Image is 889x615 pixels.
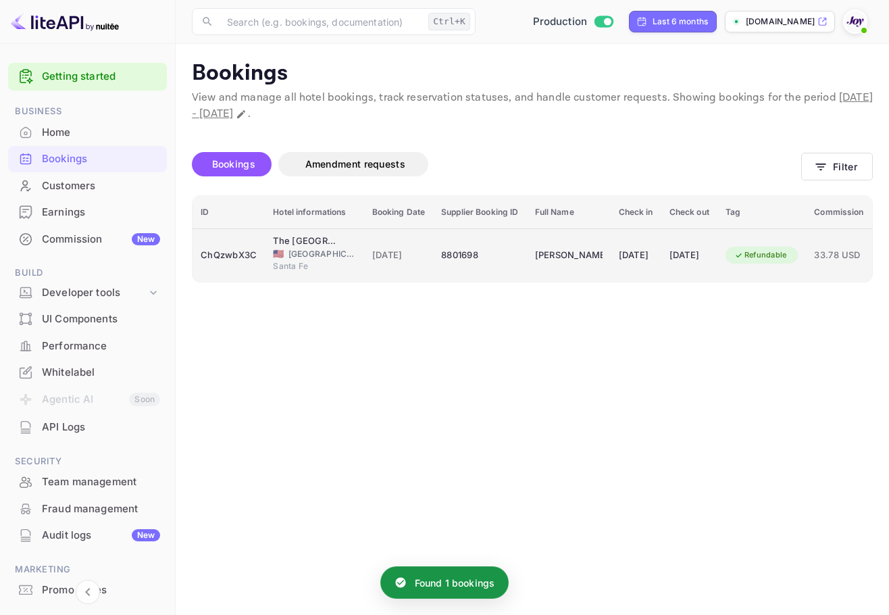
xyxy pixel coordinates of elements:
[8,306,167,331] a: UI Components
[8,266,167,280] span: Build
[42,178,160,194] div: Customers
[42,205,160,220] div: Earnings
[42,312,160,327] div: UI Components
[8,414,167,441] div: API Logs
[8,281,167,305] div: Developer tools
[8,104,167,119] span: Business
[42,365,160,380] div: Whitelabel
[192,90,873,122] p: View and manage all hotel bookings, track reservation statuses, and handle customer requests. Sho...
[611,196,661,229] th: Check in
[8,226,167,253] div: CommissionNew
[192,60,873,87] p: Bookings
[234,107,248,121] button: Change date range
[814,248,863,263] span: 33.78 USD
[806,196,871,229] th: Commission
[288,248,356,260] span: [GEOGRAPHIC_DATA]
[661,196,717,229] th: Check out
[8,306,167,333] div: UI Components
[42,420,160,435] div: API Logs
[8,577,167,604] div: Promo codes
[619,245,653,266] div: [DATE]
[8,577,167,602] a: Promo codes
[8,454,167,469] span: Security
[528,14,619,30] div: Switch to Sandbox mode
[364,196,434,229] th: Booking Date
[8,333,167,358] a: Performance
[428,13,470,30] div: Ctrl+K
[8,414,167,439] a: API Logs
[273,260,340,272] span: Santa Fe
[8,146,167,171] a: Bookings
[8,496,167,522] div: Fraud management
[533,14,588,30] span: Production
[42,285,147,301] div: Developer tools
[8,522,167,547] a: Audit logsNew
[669,245,709,266] div: [DATE]
[441,245,518,266] div: 8801698
[42,125,160,141] div: Home
[8,120,167,146] div: Home
[219,8,423,35] input: Search (e.g. bookings, documentation)
[415,576,494,590] p: Found 1 bookings
[8,173,167,199] div: Customers
[8,173,167,198] a: Customers
[273,235,340,248] div: The Sage Hotel
[535,245,603,266] div: Yaswant Devarakonda
[717,196,807,229] th: Tag
[8,522,167,549] div: Audit logsNew
[8,226,167,251] a: CommissionNew
[527,196,611,229] th: Full Name
[11,11,119,32] img: LiteAPI logo
[273,249,284,258] span: United States of America
[76,580,100,604] button: Collapse navigation
[8,469,167,494] a: Team management
[42,69,160,84] a: Getting started
[372,248,426,263] span: [DATE]
[8,63,167,91] div: Getting started
[42,474,160,490] div: Team management
[8,360,167,385] a: Whitelabel
[42,583,160,598] div: Promo codes
[305,158,405,170] span: Amendment requests
[801,153,873,180] button: Filter
[42,528,160,543] div: Audit logs
[193,196,265,229] th: ID
[192,152,801,176] div: account-settings tabs
[212,158,255,170] span: Bookings
[8,146,167,172] div: Bookings
[132,529,160,541] div: New
[42,151,160,167] div: Bookings
[265,196,363,229] th: Hotel informations
[192,91,873,121] span: [DATE] - [DATE]
[726,247,796,264] div: Refundable
[8,120,167,145] a: Home
[433,196,526,229] th: Supplier Booking ID
[653,16,708,28] div: Last 6 months
[42,232,160,247] div: Commission
[132,233,160,245] div: New
[8,562,167,577] span: Marketing
[8,496,167,521] a: Fraud management
[844,11,866,32] img: With Joy
[8,199,167,224] a: Earnings
[746,16,815,28] p: [DOMAIN_NAME]
[8,469,167,495] div: Team management
[8,199,167,226] div: Earnings
[42,339,160,354] div: Performance
[8,333,167,360] div: Performance
[8,360,167,386] div: Whitelabel
[201,245,257,266] div: ChQzwbX3C
[42,501,160,517] div: Fraud management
